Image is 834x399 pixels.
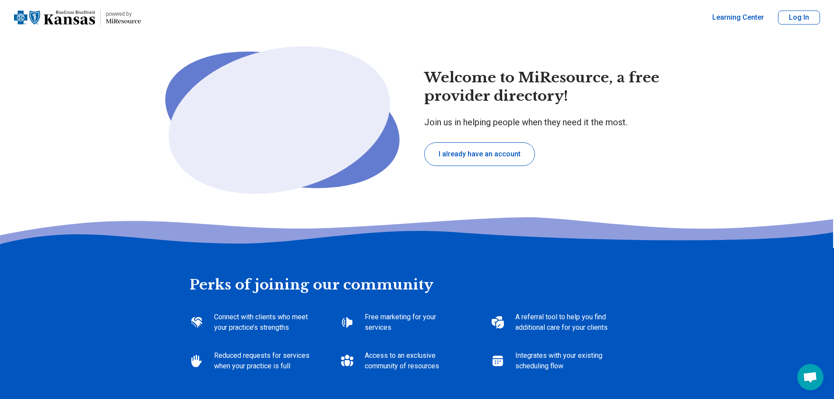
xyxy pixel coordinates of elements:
[106,11,141,18] p: powered by
[424,116,683,128] p: Join us in helping people when they need it the most.
[365,312,463,333] p: Free marketing for your services
[424,69,683,105] h1: Welcome to MiResource, a free provider directory!
[712,12,764,23] a: Learning Center
[515,350,613,371] p: Integrates with your existing scheduling flow
[14,4,141,32] a: Home page
[797,364,823,390] div: Open chat
[424,142,535,166] button: I already have an account
[365,350,463,371] p: Access to an exclusive community of resources
[214,350,312,371] p: Reduced requests for services when your practice is full
[515,312,613,333] p: A referral tool to help you find additional care for your clients
[214,312,312,333] p: Connect with clients who meet your practice’s strengths
[778,11,820,25] button: Log In
[190,248,645,294] h2: Perks of joining our community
